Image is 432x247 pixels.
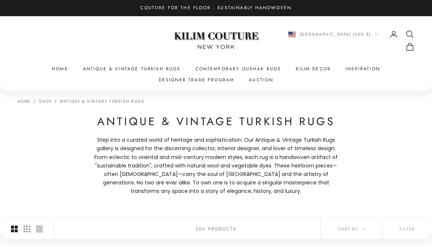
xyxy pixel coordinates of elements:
p: 306 products [196,225,236,233]
a: Home [18,99,31,104]
p: Step into a curated world of heritage and sophistication. Our Antique & Vintage Turkish Rugs gall... [91,136,341,195]
p: Couture for the Floor · Sustainably Handwoven [140,4,291,12]
a: Shop [39,99,52,104]
h1: Antique & Vintage Turkish Rugs [91,114,341,129]
span: Sort by [338,226,365,232]
img: United States [288,32,296,37]
button: Switch to compact product images [36,219,43,239]
button: Filter [383,219,432,239]
summary: Kilim Decor [296,65,331,73]
nav: Primary navigation [18,65,414,84]
a: Contemporary Oushak Rugs [196,65,281,73]
button: Sort by [321,219,382,239]
a: Antique & Vintage Turkish Rugs [60,99,144,104]
a: Auction [249,76,273,84]
a: Home [52,65,68,73]
span: [GEOGRAPHIC_DATA] (USD $) [299,31,371,38]
nav: Secondary navigation [277,30,415,51]
button: Switch to larger product images [11,219,18,239]
a: Inspiration [345,65,380,73]
a: Antique & Vintage Turkish Rugs [83,65,181,73]
nav: Breadcrumb [18,98,144,103]
button: Switch to smaller product images [24,219,30,239]
button: Change country or currency [288,31,379,38]
img: Logo of Kilim Couture New York [170,23,262,58]
a: Designer Trade Program [159,76,235,84]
